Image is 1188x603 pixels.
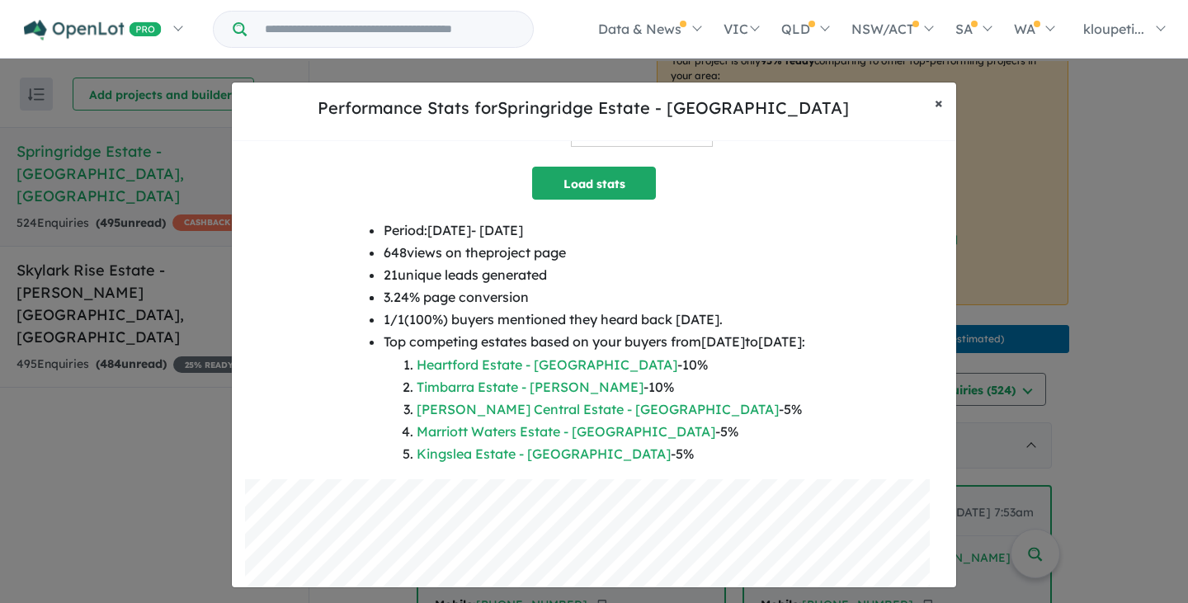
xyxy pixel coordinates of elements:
input: Try estate name, suburb, builder or developer [250,12,530,47]
button: Load stats [532,167,656,200]
li: 648 views on the project page [384,242,805,264]
span: kloupeti... [1083,21,1144,37]
a: Marriott Waters Estate - [GEOGRAPHIC_DATA] [417,423,715,440]
span: × [935,93,943,112]
img: Openlot PRO Logo White [24,20,162,40]
a: Kingslea Estate - [GEOGRAPHIC_DATA] [417,445,671,462]
a: Heartford Estate - [GEOGRAPHIC_DATA] [417,356,677,373]
li: - 10 % [417,376,805,398]
li: 3.24 % page conversion [384,286,805,309]
li: - 5 % [417,398,805,421]
li: 21 unique leads generated [384,264,805,286]
li: - 5 % [417,421,805,443]
h5: Performance Stats for Springridge Estate - [GEOGRAPHIC_DATA] [245,96,922,120]
li: - 5 % [417,443,805,465]
li: - 10 % [417,354,805,376]
li: 1 / 1 ( 100 %) buyers mentioned they heard back [DATE]. [384,309,805,331]
li: Period: [DATE] - [DATE] [384,219,805,242]
li: Top competing estates based on your buyers from [DATE] to [DATE] : [384,331,805,465]
a: [PERSON_NAME] Central Estate - [GEOGRAPHIC_DATA] [417,401,779,417]
a: Timbarra Estate - [PERSON_NAME] [417,379,643,395]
